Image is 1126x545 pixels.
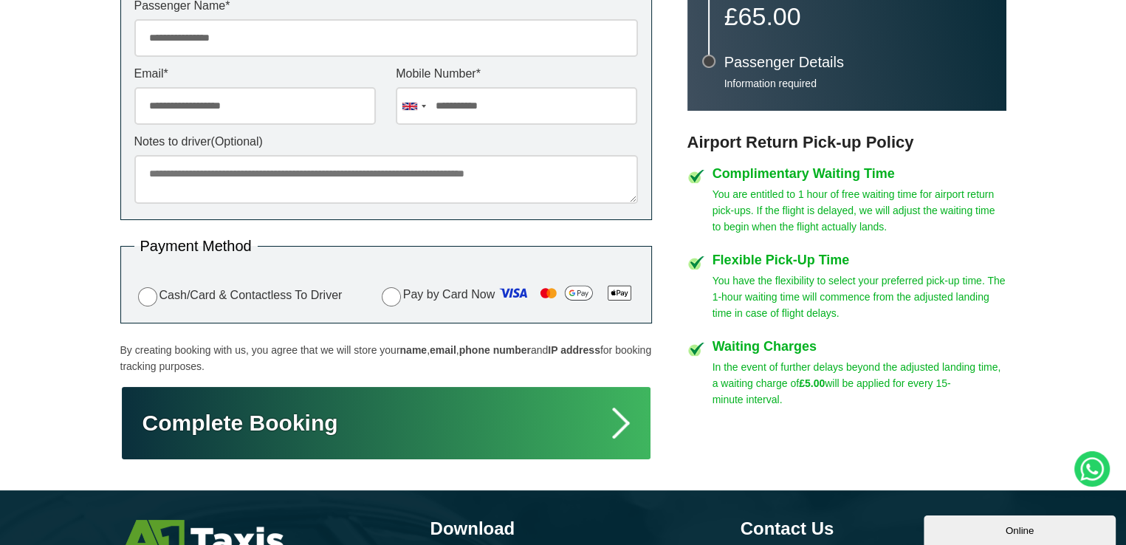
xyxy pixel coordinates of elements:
iframe: chat widget [924,513,1119,545]
button: Complete Booking [120,385,652,461]
div: United Kingdom: +44 [396,88,430,124]
h4: Waiting Charges [713,340,1006,353]
strong: name [399,344,427,356]
strong: IP address [548,344,600,356]
span: (Optional) [211,135,263,148]
span: 65.00 [738,2,800,30]
p: You are entitled to 1 hour of free waiting time for airport return pick-ups. If the flight is del... [713,186,1006,235]
h3: Passenger Details [724,55,992,69]
p: £ [724,6,992,27]
h4: Flexible Pick-Up Time [713,253,1006,267]
label: Pay by Card Now [378,281,638,309]
input: Pay by Card Now [382,287,401,306]
p: You have the flexibility to select your preferred pick-up time. The 1-hour waiting time will comm... [713,272,1006,321]
strong: email [430,344,456,356]
h3: Contact Us [741,520,1006,538]
p: By creating booking with us, you agree that we will store your , , and for booking tracking purpo... [120,342,652,374]
label: Email [134,68,376,80]
label: Mobile Number [396,68,637,80]
h4: Complimentary Waiting Time [713,167,1006,180]
legend: Payment Method [134,239,258,253]
label: Cash/Card & Contactless To Driver [134,285,343,306]
strong: £5.00 [799,377,825,389]
p: In the event of further delays beyond the adjusted landing time, a waiting charge of will be appl... [713,359,1006,408]
h3: Download [430,520,696,538]
h3: Airport Return Pick-up Policy [687,133,1006,152]
p: Information required [724,77,992,90]
label: Notes to driver [134,136,638,148]
strong: phone number [459,344,531,356]
input: Cash/Card & Contactless To Driver [138,287,157,306]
